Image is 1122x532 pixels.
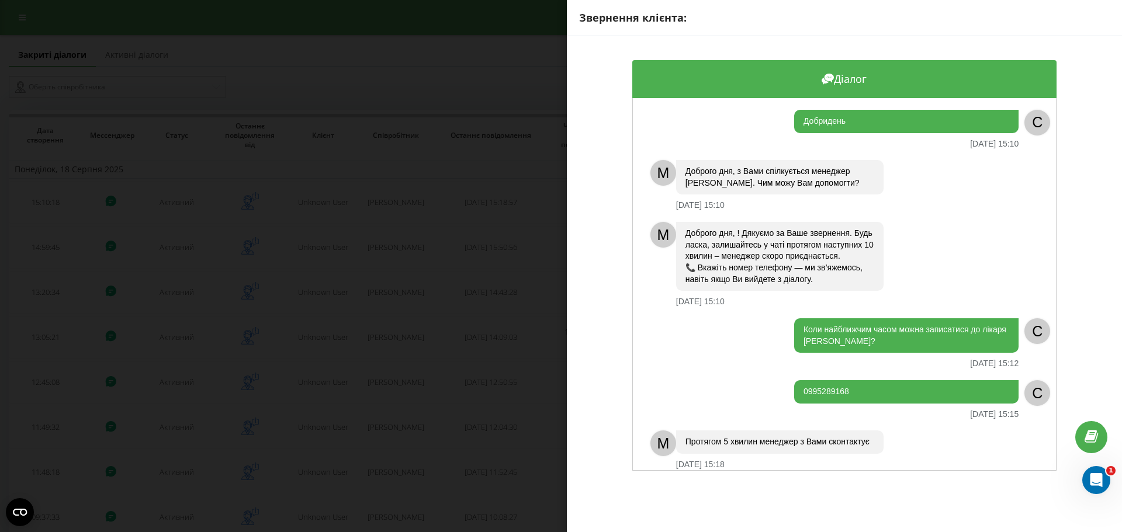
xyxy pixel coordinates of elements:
div: [DATE] 15:10 [676,200,725,210]
div: 0995289168 [794,380,1019,404]
div: Доброго дня, з Вами спілкується менеджер [PERSON_NAME]. Чим можу Вам допомогти? [676,160,884,194]
div: C [1024,318,1050,344]
div: C [1024,380,1050,406]
button: Open CMP widget [6,498,34,526]
div: Звернення клієнта: [579,11,1110,26]
div: [DATE] 15:10 [970,139,1019,149]
div: [DATE] 15:15 [970,409,1019,419]
div: [DATE] 15:18 [676,460,725,470]
div: M [650,160,676,186]
div: Добридень [794,110,1019,133]
div: [DATE] 15:12 [970,359,1019,368]
div: Діалог [632,60,1057,98]
div: [DATE] 15:10 [676,297,725,307]
div: M [650,222,676,248]
div: Протягом 5 хвилин менеджер з Вами сконтактує [676,430,884,454]
div: Доброго дня, ! Дякуємо за Ваше звернення. Будь ласка, залишайтесь у чаті протягом наступних 10 хв... [676,222,884,291]
div: Коли найближчим часом можна записатися до лікаря [PERSON_NAME]? [794,318,1019,353]
iframe: Intercom live chat [1082,466,1110,494]
div: M [650,430,676,456]
div: C [1024,110,1050,135]
span: 1 [1106,466,1116,475]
